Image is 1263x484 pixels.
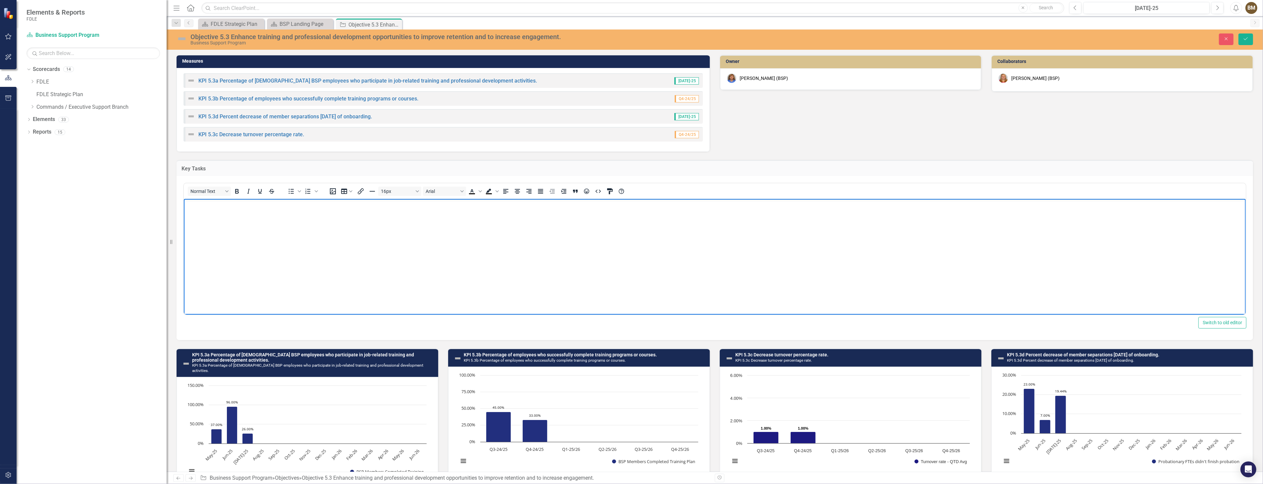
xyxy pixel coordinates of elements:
text: 50.00% [190,421,204,427]
span: [DATE]-25 [674,77,699,85]
a: Business Support Program [26,31,109,39]
text: Q3-24/25 [490,446,507,452]
div: Objective 5.3 Enhance training and professional development opportunities to improve retention an... [190,33,793,40]
button: BM [1245,2,1257,14]
text: Probationary FTEs didn't finish probation [1158,458,1239,464]
button: [DATE]-25 [1083,2,1210,14]
a: KPI 5.3b Percentage of employees who successfully complete training programs or courses. [464,352,657,357]
text: 100.00% [187,401,204,407]
svg: Interactive chart [998,372,1245,471]
text: 1.00% [798,426,809,430]
text: 26.00% [242,427,253,431]
text: 33.00% [529,413,541,418]
small: FDLE [26,16,85,22]
button: Justify [535,187,546,196]
button: Decrease indent [547,187,558,196]
button: Horizontal line [367,187,378,196]
path: Jun-25, 96. BSP Members Completed Training. [227,406,237,444]
a: KPI 5.3b Percentage of employees who successfully complete training programs or courses. [198,95,418,102]
button: View chart menu, Chart [458,456,468,465]
text: 45.00% [493,405,504,410]
text: 4.00% [730,396,742,401]
iframe: Rich Text Area [184,199,1246,315]
h3: Owner [726,59,978,64]
small: KPI 5.3c Decrease turnover percentage rate. [735,358,812,363]
text: 150.00% [187,382,204,388]
path: Jul-25, 19.44. Probationary FTEs didn't finish probation. [1055,396,1066,434]
div: 33 [58,117,69,122]
button: View chart menu, Chart [187,466,196,476]
text: Dec-25 [314,448,327,461]
a: BSP Landing Page [269,20,332,28]
div: » » [200,474,710,482]
img: Not Defined [182,360,190,368]
button: HTML Editor [593,187,604,196]
a: Reports [33,128,51,136]
text: Apr-26 [376,448,390,461]
text: 0% [198,440,204,446]
a: FDLE Strategic Plan [36,91,167,98]
button: Show BSP Members Completed Training [350,469,424,475]
div: Chart. Highcharts interactive chart. [998,372,1246,471]
a: KPI 5.3a Percentage of [DEMOGRAPHIC_DATA] BSP employees who participate in job-related training a... [192,352,414,362]
a: Elements [33,116,55,123]
text: 20.00% [1002,391,1016,397]
button: Blockquote [570,187,581,196]
div: Bullet list [286,187,302,196]
button: Increase indent [558,187,569,196]
span: Q4-24/25 [675,95,699,102]
div: Chart. Highcharts interactive chart. [455,372,703,471]
button: Font Arial [423,187,466,196]
text: 25.00% [461,422,475,428]
small: KPI 5.3a Percentage of [DEMOGRAPHIC_DATA] BSP employees who participate in job-related training a... [192,363,423,373]
text: Q1-25/26 [562,446,580,452]
div: Open Intercom Messenger [1240,461,1256,477]
text: Nov-25 [298,448,312,462]
text: Mar-26 [360,448,374,462]
button: Switch to old editor [1198,317,1246,329]
text: 7.00% [1040,413,1050,418]
path: Q3-24/25, 45. BSP Members Completed Training Plan. [486,412,511,442]
button: Table [339,187,355,196]
a: KPI 5.3d Percent decrease of member separations [DATE] of onboarding. [198,113,372,120]
button: Insert/edit link [355,187,366,196]
a: KPI 5.3c Decrease turnover percentage rate. [735,352,828,357]
text: Dec-25 [1128,438,1141,451]
text: Jan-26 [1144,438,1157,451]
span: Q4-24/25 [675,131,699,138]
a: FDLE [36,78,167,86]
svg: Interactive chart [727,372,973,471]
text: 2.00% [730,418,742,423]
path: Jul-25, 26. BSP Members Completed Training. [242,433,253,444]
button: Insert image [327,187,339,196]
text: Jun-26 [1222,438,1236,451]
span: Normal Text [190,189,223,194]
small: KPI 5.3d Percent decrease of member separations [DATE] of onboarding. [1007,358,1134,363]
div: 14 [63,67,74,72]
small: KPI 5.3b Percentage of employees who successfully complete training programs or courses. [464,358,626,363]
img: Not Defined [454,354,462,362]
text: Jun-25 [221,448,234,461]
img: Not Defined [725,354,733,362]
span: 16px [381,189,413,194]
svg: Interactive chart [455,372,702,471]
text: Feb-26 [1159,438,1173,451]
svg: Interactive chart [184,382,430,482]
text: Sep-25 [267,448,281,461]
text: May-25 [1017,438,1031,452]
text: BSP Members Completed Training [356,469,424,475]
text: Q3-25/26 [635,446,653,452]
span: [DATE]-25 [674,113,699,120]
button: Italic [243,187,254,196]
span: Elements & Reports [26,8,85,16]
text: Apr-26 [1191,438,1204,451]
div: Business Support Program [190,40,793,45]
button: Block Normal Text [188,187,231,196]
text: [DATE]-25 [232,448,249,465]
a: Commands / Executive Support Branch [36,103,167,111]
text: 19.44% [1055,389,1067,393]
a: KPI 5.3a Percentage of [DEMOGRAPHIC_DATA] BSP employees who participate in job-related training a... [198,78,537,84]
text: May-26 [1205,438,1220,452]
text: 30.00% [1002,372,1016,378]
a: KPI 5.3c Decrease turnover percentage rate. [198,131,304,138]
